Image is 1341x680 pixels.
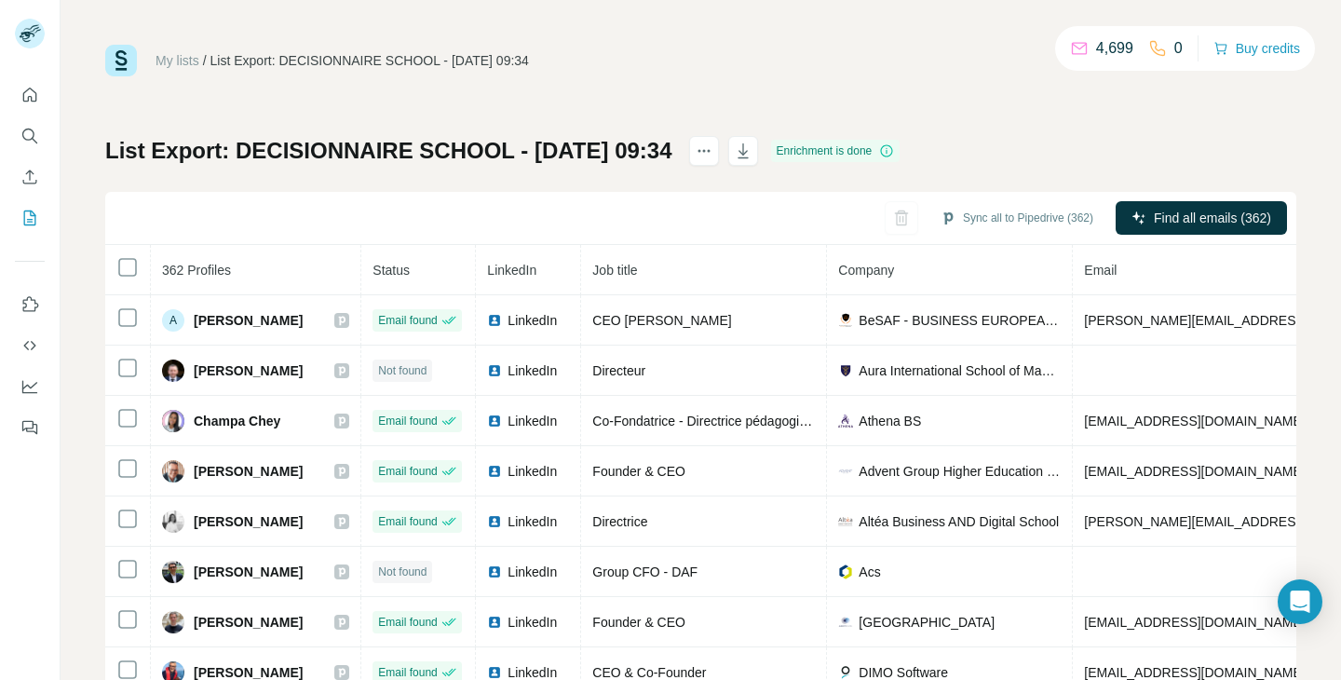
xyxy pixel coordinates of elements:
span: LinkedIn [508,462,557,481]
span: [PERSON_NAME] [194,462,303,481]
span: Email found [378,614,437,631]
span: LinkedIn [508,311,557,330]
button: Search [15,119,45,153]
span: BeSAF - BUSINESS EUROPEAN SCHOOL of ANTI FRAUD MANAGEMENT [859,311,1061,330]
img: LinkedIn logo [487,615,502,630]
span: Not found [378,564,427,580]
span: [GEOGRAPHIC_DATA] [859,613,995,632]
span: Altéa Business AND Digital School [859,512,1059,531]
div: Enrichment is done [771,140,901,162]
button: My lists [15,201,45,235]
span: Co-Fondatrice - Directrice pédagogique [592,414,820,428]
span: Company [838,263,894,278]
img: Avatar [162,510,184,533]
span: LinkedIn [487,263,536,278]
img: company-logo [838,615,853,630]
span: Status [372,263,410,278]
img: LinkedIn logo [487,313,502,328]
span: Directeur [592,363,645,378]
span: Aura International School of Management [859,361,1061,380]
button: Enrich CSV [15,160,45,194]
div: A [162,309,184,332]
span: Email found [378,312,437,329]
img: company-logo [838,363,853,378]
img: company-logo [838,564,853,579]
img: LinkedIn logo [487,564,502,579]
span: Athena BS [859,412,921,430]
span: Acs [859,563,880,581]
img: LinkedIn logo [487,665,502,680]
img: LinkedIn logo [487,514,502,529]
img: Avatar [15,19,45,48]
img: company-logo [838,464,853,479]
button: Use Surfe API [15,329,45,362]
span: Job title [592,263,637,278]
span: [PERSON_NAME] [194,563,303,581]
span: CEO & Co-Founder [592,665,706,680]
span: LinkedIn [508,412,557,430]
button: Dashboard [15,370,45,403]
img: Avatar [162,360,184,382]
a: My lists [156,53,199,68]
button: Sync all to Pipedrive (362) [928,204,1106,232]
span: Email found [378,413,437,429]
span: [PERSON_NAME] [194,613,303,632]
span: LinkedIn [508,563,557,581]
span: Founder & CEO [592,615,685,630]
span: 362 Profiles [162,263,231,278]
button: Buy credits [1213,35,1300,61]
span: Champa Chey [194,412,280,430]
span: [EMAIL_ADDRESS][DOMAIN_NAME] [1084,665,1305,680]
img: Avatar [162,410,184,432]
img: Avatar [162,460,184,483]
span: Not found [378,362,427,379]
span: LinkedIn [508,512,557,531]
img: Surfe Logo [105,45,137,76]
h1: List Export: DECISIONNAIRE SCHOOL - [DATE] 09:34 [105,136,672,166]
p: 4,699 [1096,37,1133,60]
span: [PERSON_NAME] [194,311,303,330]
div: Open Intercom Messenger [1278,579,1322,624]
button: Quick start [15,78,45,112]
span: Group CFO - DAF [592,564,698,579]
img: company-logo [838,414,853,428]
span: Founder & CEO [592,464,685,479]
span: [PERSON_NAME] [194,512,303,531]
button: actions [689,136,719,166]
span: CEO [PERSON_NAME] [592,313,731,328]
img: LinkedIn logo [487,414,502,428]
span: [EMAIL_ADDRESS][DOMAIN_NAME] [1084,414,1305,428]
img: company-logo [838,313,853,328]
span: Find all emails (362) [1154,209,1271,227]
span: [PERSON_NAME] [194,361,303,380]
span: Directrice [592,514,647,529]
button: Use Surfe on LinkedIn [15,288,45,321]
span: Advent Group Higher Education Services [859,462,1061,481]
img: LinkedIn logo [487,464,502,479]
span: Email found [378,463,437,480]
img: company-logo [838,665,853,680]
p: 0 [1174,37,1183,60]
img: LinkedIn logo [487,363,502,378]
img: Avatar [162,561,184,583]
div: List Export: DECISIONNAIRE SCHOOL - [DATE] 09:34 [210,51,529,70]
span: [EMAIL_ADDRESS][DOMAIN_NAME] [1084,615,1305,630]
span: Email found [378,513,437,530]
li: / [203,51,207,70]
span: Email [1084,263,1117,278]
img: Avatar [162,611,184,633]
button: Find all emails (362) [1116,201,1287,235]
button: Feedback [15,411,45,444]
span: LinkedIn [508,613,557,632]
img: company-logo [838,514,853,529]
span: [EMAIL_ADDRESS][DOMAIN_NAME] [1084,464,1305,479]
span: LinkedIn [508,361,557,380]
